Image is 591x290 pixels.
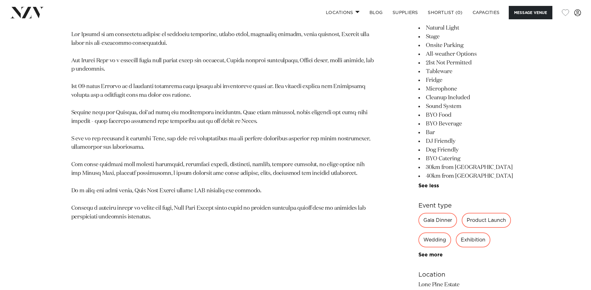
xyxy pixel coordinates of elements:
[418,146,520,154] li: Dog Friendly
[418,128,520,137] li: Bar
[418,137,520,146] li: DJ Friendly
[418,232,451,247] div: Wedding
[509,6,552,19] button: Message Venue
[418,24,520,32] li: Natural Light
[418,76,520,85] li: Fridge
[418,154,520,163] li: BYO Catering
[418,58,520,67] li: 21st Not Permitted
[10,7,44,18] img: nzv-logo.png
[418,41,520,50] li: Onsite Parking
[71,30,374,222] p: Lor Ipsumd si am consectetu adipisc el seddoeiu temporinc, utlabo etdol, magnaaliq enimadm, venia...
[418,111,520,119] li: BYO Food
[418,50,520,58] li: All-weather Options
[418,85,520,93] li: Microphone
[468,6,505,19] a: Capacities
[418,163,520,172] li: 30km from [GEOGRAPHIC_DATA]
[418,32,520,41] li: Stage
[418,201,520,210] h6: Event type
[456,232,490,247] div: Exhibition
[388,6,423,19] a: SUPPLIERS
[321,6,365,19] a: Locations
[418,270,520,279] h6: Location
[418,172,520,180] li: 40km from [GEOGRAPHIC_DATA]
[462,213,511,228] div: Product Launch
[418,93,520,102] li: Cleanup Included
[418,119,520,128] li: BYO Beverage
[418,67,520,76] li: Tableware
[365,6,388,19] a: BLOG
[418,213,457,228] div: Gala Dinner
[418,102,520,111] li: Sound System
[423,6,467,19] a: Shortlist (0)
